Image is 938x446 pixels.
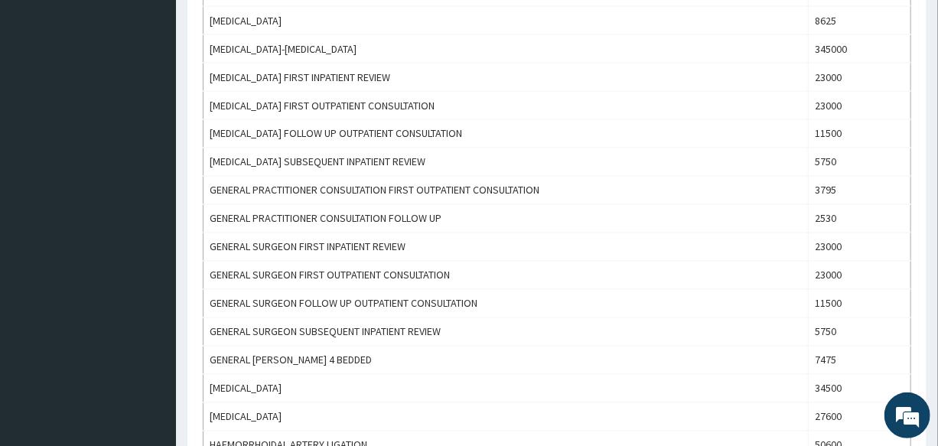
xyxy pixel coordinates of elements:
[809,290,911,318] td: 11500
[204,262,809,290] td: GENERAL SURGEON FIRST OUTPATIENT CONSULTATION
[809,177,911,205] td: 3795
[809,205,911,233] td: 2530
[204,375,809,403] td: [MEDICAL_DATA]
[204,92,809,120] td: [MEDICAL_DATA] FIRST OUTPATIENT CONSULTATION
[809,35,911,63] td: 345000
[89,129,211,283] span: We're online!
[204,7,809,35] td: [MEDICAL_DATA]
[809,7,911,35] td: 8625
[204,63,809,92] td: [MEDICAL_DATA] FIRST INPATIENT REVIEW
[809,318,911,347] td: 5750
[809,63,911,92] td: 23000
[809,233,911,262] td: 23000
[204,35,809,63] td: [MEDICAL_DATA]-[MEDICAL_DATA]
[204,120,809,148] td: [MEDICAL_DATA] FOLLOW UP OUTPATIENT CONSULTATION
[809,148,911,177] td: 5750
[204,290,809,318] td: GENERAL SURGEON FOLLOW UP OUTPATIENT CONSULTATION
[809,262,911,290] td: 23000
[809,92,911,120] td: 23000
[204,148,809,177] td: [MEDICAL_DATA] SUBSEQUENT INPATIENT REVIEW
[251,8,288,44] div: Minimize live chat window
[204,318,809,347] td: GENERAL SURGEON SUBSEQUENT INPATIENT REVIEW
[204,177,809,205] td: GENERAL PRACTITIONER CONSULTATION FIRST OUTPATIENT CONSULTATION
[204,403,809,431] td: [MEDICAL_DATA]
[28,77,62,115] img: d_794563401_company_1708531726252_794563401
[204,347,809,375] td: GENERAL [PERSON_NAME] 4 BEDDED
[8,290,291,343] textarea: Type your message and hit 'Enter'
[809,403,911,431] td: 27600
[80,86,257,106] div: Chat with us now
[204,233,809,262] td: GENERAL SURGEON FIRST INPATIENT REVIEW
[809,347,911,375] td: 7475
[204,205,809,233] td: GENERAL PRACTITIONER CONSULTATION FOLLOW UP
[809,375,911,403] td: 34500
[809,120,911,148] td: 11500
